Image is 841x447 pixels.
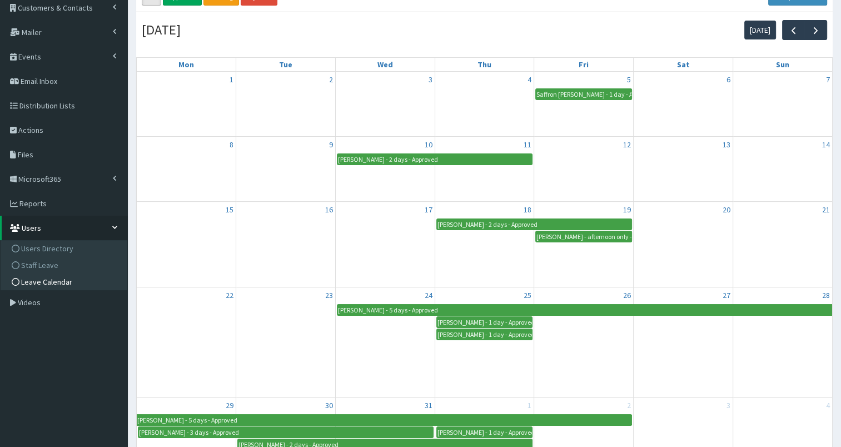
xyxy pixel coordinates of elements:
a: December 20, 2025 [720,202,733,217]
a: January 4, 2026 [824,398,832,413]
span: Email Inbox [21,76,57,86]
a: December 23, 2025 [323,287,335,303]
a: Tuesday [277,58,295,71]
a: Thursday [475,58,494,71]
a: December 17, 2025 [422,202,435,217]
h2: [DATE] [142,23,181,38]
a: Staff Leave [3,257,127,274]
a: December 6, 2025 [724,72,733,87]
a: [PERSON_NAME] - 3 days - Approved [138,426,434,438]
td: December 28, 2025 [733,287,832,397]
button: Next month [804,20,827,39]
a: December 10, 2025 [422,137,435,152]
a: [PERSON_NAME] - 5 days - Approved [337,304,832,316]
a: January 3, 2026 [724,398,733,413]
a: [PERSON_NAME] - 1 day - Approved [436,329,533,340]
a: December 13, 2025 [720,137,733,152]
a: December 22, 2025 [223,287,236,303]
a: [PERSON_NAME] - 1 day - Approved [436,426,533,438]
a: January 1, 2026 [525,398,534,413]
a: Users Directory [3,240,127,257]
span: Customers & Contacts [18,3,93,13]
td: December 21, 2025 [733,202,832,287]
span: Users [22,223,41,233]
td: December 3, 2025 [335,72,435,136]
td: December 8, 2025 [137,136,236,201]
td: December 11, 2025 [435,136,534,201]
td: December 10, 2025 [335,136,435,201]
a: December 7, 2025 [824,72,832,87]
td: December 26, 2025 [534,287,634,397]
button: Previous month [782,20,805,39]
a: Wednesday [375,58,395,71]
td: December 19, 2025 [534,202,634,287]
div: [PERSON_NAME] - 1 day - Approved [437,317,533,327]
a: December 30, 2025 [323,398,335,413]
div: [PERSON_NAME] - 5 days - Approved [137,415,238,425]
td: December 24, 2025 [335,287,435,397]
span: Videos [18,297,41,307]
a: Saturday [674,58,691,71]
td: December 25, 2025 [435,287,534,397]
a: [PERSON_NAME] - 2 days - Approved [337,153,533,165]
a: Monday [176,58,196,71]
button: [DATE] [744,21,776,39]
a: December 1, 2025 [227,72,236,87]
td: December 4, 2025 [435,72,534,136]
td: December 12, 2025 [534,136,634,201]
span: Leave Calendar [21,277,72,287]
td: December 14, 2025 [733,136,832,201]
a: December 14, 2025 [820,137,832,152]
td: December 27, 2025 [634,287,733,397]
div: [PERSON_NAME] - 2 days - Approved [337,154,439,165]
td: December 6, 2025 [634,72,733,136]
a: December 27, 2025 [720,287,733,303]
td: December 1, 2025 [137,72,236,136]
td: December 15, 2025 [137,202,236,287]
a: December 24, 2025 [422,287,435,303]
td: December 18, 2025 [435,202,534,287]
a: December 31, 2025 [422,398,435,413]
div: [PERSON_NAME] - 5 days - Approved [337,305,439,315]
a: December 21, 2025 [820,202,832,217]
a: December 16, 2025 [323,202,335,217]
span: Microsoft365 [18,174,61,184]
span: Files [18,150,33,160]
div: Saffron [PERSON_NAME] - 1 day - Approved [536,89,631,100]
a: Leave Calendar [3,274,127,290]
span: Actions [18,125,43,135]
a: December 2, 2025 [327,72,335,87]
a: December 26, 2025 [621,287,633,303]
a: Friday [576,58,591,71]
a: December 18, 2025 [521,202,534,217]
a: December 11, 2025 [521,137,534,152]
td: December 9, 2025 [236,136,336,201]
a: [PERSON_NAME] - 1 day - Approved [436,316,533,328]
span: Staff Leave [21,260,58,270]
a: January 2, 2026 [625,398,633,413]
a: [PERSON_NAME] - 5 days - Approved [137,414,632,426]
td: December 17, 2025 [335,202,435,287]
td: December 22, 2025 [137,287,236,397]
div: [PERSON_NAME] - 3 days - Approved [138,427,240,438]
span: Distribution Lists [19,101,75,111]
span: Users Directory [21,244,73,254]
a: [PERSON_NAME] - 2 days - Approved [436,218,632,230]
a: December 29, 2025 [223,398,236,413]
span: Events [18,52,41,62]
a: December 25, 2025 [521,287,534,303]
a: December 9, 2025 [327,137,335,152]
a: December 28, 2025 [820,287,832,303]
a: Sunday [774,58,792,71]
a: [PERSON_NAME] - afternoon only - Approved [535,231,632,242]
td: December 7, 2025 [733,72,832,136]
a: December 19, 2025 [621,202,633,217]
a: December 15, 2025 [223,202,236,217]
a: December 5, 2025 [625,72,633,87]
div: [PERSON_NAME] - 2 days - Approved [437,219,538,230]
td: December 2, 2025 [236,72,336,136]
td: December 5, 2025 [534,72,634,136]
